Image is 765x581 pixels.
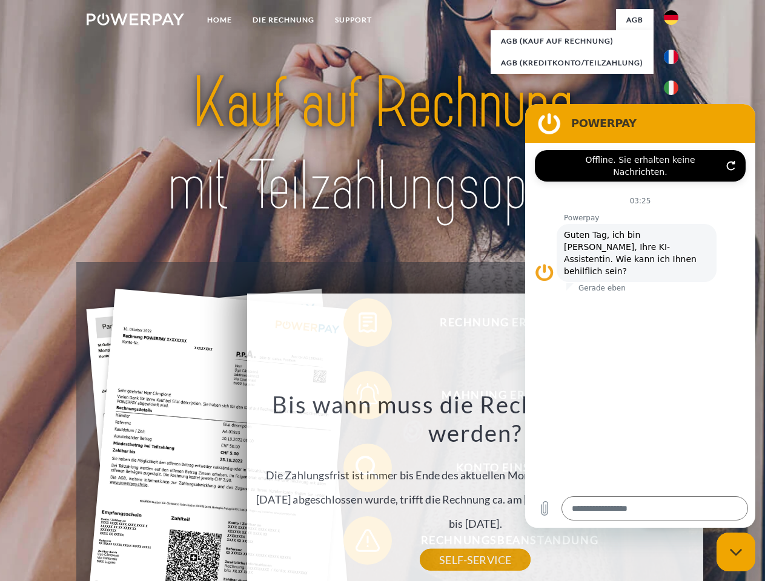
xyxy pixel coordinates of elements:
img: title-powerpay_de.svg [116,58,649,232]
img: logo-powerpay-white.svg [87,13,184,25]
a: DIE RECHNUNG [242,9,325,31]
img: it [664,80,678,95]
a: AGB (Kreditkonto/Teilzahlung) [491,52,654,74]
a: SELF-SERVICE [420,549,531,571]
div: Die Zahlungsfrist ist immer bis Ende des aktuellen Monats. Wenn die Bestellung z.B. am [DATE] abg... [254,390,697,560]
a: Home [197,9,242,31]
iframe: Schaltfläche zum Öffnen des Messaging-Fensters; Konversation läuft [717,533,755,571]
a: agb [616,9,654,31]
a: AGB (Kauf auf Rechnung) [491,30,654,52]
iframe: Messaging-Fenster [525,104,755,528]
a: SUPPORT [325,9,382,31]
img: de [664,10,678,25]
h3: Bis wann muss die Rechnung bezahlt werden? [254,390,697,448]
img: fr [664,50,678,64]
